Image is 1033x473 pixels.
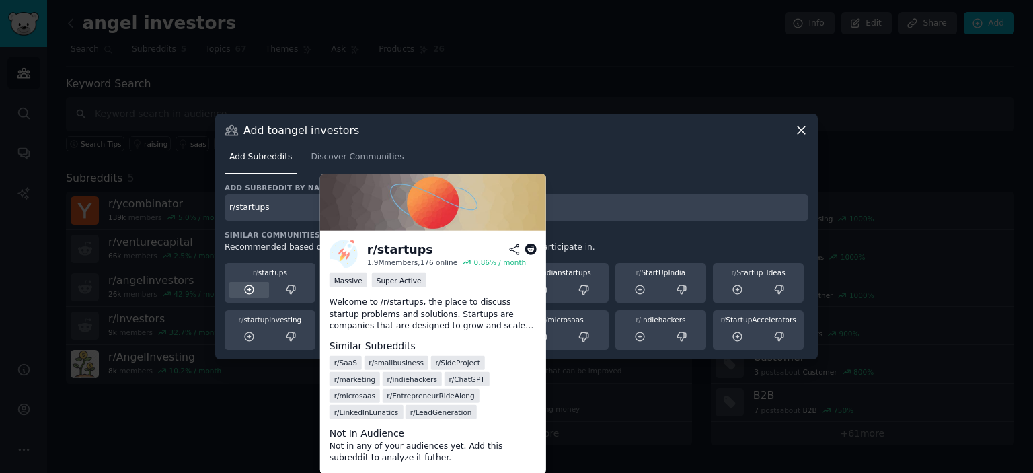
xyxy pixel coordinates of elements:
span: r/ microsaas [334,391,375,400]
dd: Not in any of your audiences yet. Add this subreddit to analyze it futher. [330,440,537,464]
h3: Add subreddit by name [225,183,808,192]
span: r/ SideProject [435,358,480,367]
span: r/ smallbusiness [369,358,424,367]
div: Super Active [372,273,426,287]
div: Massive [330,273,367,287]
span: r/ [636,268,642,277]
div: StartupAccelerators [718,315,799,324]
div: Startup_Ideas [718,268,799,277]
span: r/ LinkedInLunatics [334,407,399,416]
a: Add Subreddits [225,147,297,174]
span: r/ SaaS [334,358,357,367]
span: r/ LeadGeneration [410,407,472,416]
span: r/ [253,268,258,277]
h3: Similar Communities [225,230,808,240]
h3: Add to angel investors [243,123,359,137]
div: 0.86 % / month [474,258,527,267]
img: The community for ventures designed to scale rapidly | Read our rules before posting ❤️ [320,174,546,231]
a: Discover Communities [306,147,408,174]
div: startups [229,268,311,277]
div: StartUpIndia [620,268,701,277]
div: Recommended based on communities that members of your audience also participate in. [225,242,808,254]
span: r/ indiehackers [387,374,437,384]
div: 1.9M members, 176 online [367,258,457,267]
div: startupinvesting [229,315,311,324]
span: r/ [239,316,244,324]
span: r/ EntrepreneurRideAlong [387,391,474,400]
dt: Similar Subreddits [330,339,537,353]
div: indianstartups [523,268,604,277]
span: r/ ChatGPT [449,374,484,384]
span: Add Subreddits [229,151,292,163]
span: Discover Communities [311,151,404,163]
img: startups [330,240,358,268]
div: r/ startups [367,241,433,258]
span: r/ [636,316,641,324]
span: r/ marketing [334,374,375,384]
dt: Not In Audience [330,426,537,440]
span: r/ [720,316,726,324]
div: indiehackers [620,315,701,324]
p: Welcome to /r/startups, the place to discuss startup problems and solutions. Startups are compani... [330,297,537,332]
span: r/ [732,268,737,277]
div: microsaas [523,315,604,324]
input: Enter subreddit name and press enter [225,194,808,221]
